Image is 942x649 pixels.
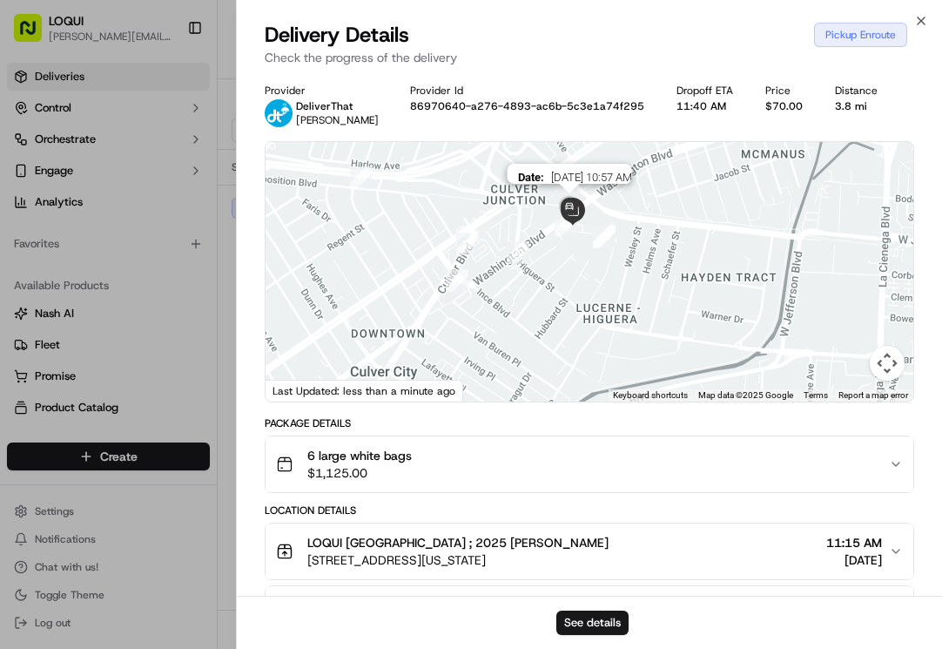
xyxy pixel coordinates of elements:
a: Powered byPylon [123,294,211,308]
div: We're available if you need us! [59,185,220,199]
a: Report a map error [838,390,908,400]
div: Location Details [265,504,915,517]
div: 17 [350,166,373,189]
div: 24 [555,213,577,236]
div: Dropoff ETA [676,84,737,98]
div: Provider [265,84,383,98]
div: 19 [446,269,468,292]
img: 1736555255976-a54dd68f-1ca7-489b-9aae-adbdc363a1c4 [17,167,49,199]
span: Date : [517,171,543,184]
div: Price [765,84,807,98]
span: [DATE] 10:57 AM [550,171,631,184]
span: [STREET_ADDRESS][US_STATE] [307,551,609,569]
div: 23 [593,226,616,248]
button: 6 large white bags$1,125.00 [266,436,914,492]
p: Welcome 👋 [17,71,317,99]
span: LOQUI [GEOGRAPHIC_DATA] ; 2025 [PERSON_NAME] [307,534,609,551]
input: Got a question? Start typing here... [45,114,313,132]
div: 3.8 mi [835,99,882,113]
button: LOQUI [GEOGRAPHIC_DATA] ; 2025 [PERSON_NAME][STREET_ADDRESS][US_STATE]11:15 AM[DATE] [266,524,914,579]
span: 11:15 AM [826,534,882,551]
div: 18 [456,233,479,255]
div: Start new chat [59,167,286,185]
div: 21 [593,225,616,247]
span: Knowledge Base [35,253,133,270]
p: Check the progress of the delivery [265,49,915,66]
div: 📗 [17,254,31,268]
p: DeliverThat [296,99,379,113]
span: API Documentation [165,253,279,270]
div: Package Details [265,416,915,430]
a: Open this area in Google Maps (opens a new window) [270,379,327,402]
div: $70.00 [765,99,807,113]
span: $1,125.00 [307,464,412,482]
div: Provider Id [410,84,649,98]
button: 86970640-a276-4893-ac6b-5c3e1a74f295 [410,99,644,113]
a: Terms (opens in new tab) [804,390,828,400]
div: 11:40 AM [676,99,737,113]
span: [DATE] [826,551,882,569]
span: Map data ©2025 Google [698,390,793,400]
button: Keyboard shortcuts [613,389,688,402]
span: [PERSON_NAME] [296,113,379,127]
img: profile_deliverthat_partner.png [265,99,293,127]
div: 20 [507,241,529,264]
span: Delivery Details [265,21,409,49]
button: Start new chat [296,172,317,193]
div: 💻 [147,254,161,268]
button: Map camera controls [870,346,905,381]
span: Pylon [173,295,211,308]
a: 💻API Documentation [140,246,286,277]
span: 6 large white bags [307,447,412,464]
button: See details [556,611,629,635]
div: Distance [835,84,882,98]
img: Google [270,379,327,402]
a: 📗Knowledge Base [10,246,140,277]
img: Nash [17,19,52,54]
div: Last Updated: less than a minute ago [266,380,463,402]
